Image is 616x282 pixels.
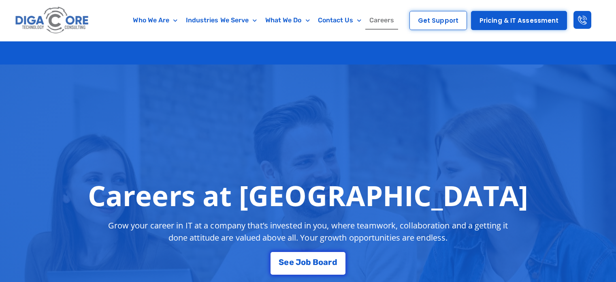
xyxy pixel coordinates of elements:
[279,258,284,266] span: S
[284,258,289,266] span: e
[409,11,467,30] a: Get Support
[271,252,345,275] a: See Job Board
[289,258,294,266] span: e
[182,11,261,30] a: Industries We Serve
[323,258,328,266] span: a
[332,258,337,266] span: d
[418,17,458,24] span: Get Support
[314,11,365,30] a: Contact Us
[313,258,318,266] span: B
[13,4,91,37] img: Digacore logo 1
[480,17,558,24] span: Pricing & IT Assessment
[318,258,323,266] span: o
[296,258,301,266] span: J
[261,11,314,30] a: What We Do
[306,258,311,266] span: b
[365,11,399,30] a: Careers
[301,258,306,266] span: o
[88,179,528,211] h1: Careers at [GEOGRAPHIC_DATA]
[124,11,404,30] nav: Menu
[471,11,567,30] a: Pricing & IT Assessment
[129,11,181,30] a: Who We Are
[101,220,516,244] p: Grow your career in IT at a company that’s invested in you, where teamwork, collaboration and a g...
[328,258,332,266] span: r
